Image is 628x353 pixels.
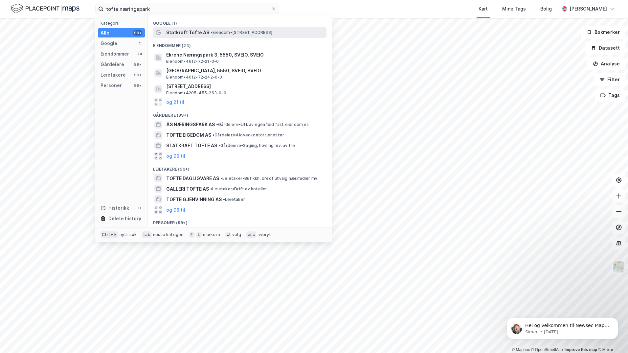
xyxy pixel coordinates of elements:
div: 99+ [133,72,142,78]
span: • [210,186,212,191]
div: 99+ [133,83,142,88]
div: Personer (99+) [148,215,332,227]
div: Eiendommer [101,50,129,58]
button: og 21 til [166,98,184,106]
button: og 96 til [166,206,185,214]
span: • [223,197,225,202]
div: 0 [137,205,142,211]
div: [PERSON_NAME] [570,5,607,13]
span: [STREET_ADDRESS] [166,82,324,90]
span: TOFTE EIGEDOM AS [166,131,211,139]
button: Analyse [587,57,625,70]
span: Eiendom • 4205-455-263-0-0 [166,90,226,96]
span: • [220,176,222,181]
div: avbryt [258,232,271,237]
div: Alle [101,29,109,37]
span: Eiendom • 4612-72-242-0-0 [166,75,222,80]
span: TOFTE GJENVINNING AS [166,196,222,203]
div: markere [203,232,220,237]
span: Gårdeiere • Hovedkontortjenester [213,132,284,138]
div: Leietakere (99+) [148,161,332,173]
a: Improve this map [565,347,597,352]
span: Leietaker [223,197,245,202]
span: Ekrene Næringspark 3, 5550, SVEIO, SVEIO [166,51,324,59]
iframe: Intercom notifications message [497,304,628,350]
div: Kategori [101,21,145,26]
span: TOFTE DAGLIGVARE AS [166,175,219,182]
a: Mapbox [512,347,530,352]
div: Kart [479,5,488,13]
button: Bokmerker [581,26,625,39]
div: nytt søk [120,232,137,237]
span: STATKRAFT TOFTE AS [166,142,217,150]
span: • [216,122,218,127]
div: 99+ [133,62,142,67]
div: esc [246,231,257,238]
div: Historikk [101,204,129,212]
div: Ctrl + k [101,231,118,238]
div: Delete history [108,215,141,223]
img: logo.f888ab2527a4732fd821a326f86c7f29.svg [11,3,79,14]
img: Z [613,261,625,273]
div: Mine Tags [502,5,526,13]
span: ÅS NÆRINGSPARK AS [166,121,215,129]
div: Eiendommer (24) [148,38,332,50]
button: Filter [594,73,625,86]
div: Personer [101,82,122,89]
span: Gårdeiere • Utl. av egen/leid fast eiendom el. [216,122,309,127]
span: • [218,143,220,148]
span: Eiendom • [STREET_ADDRESS] [211,30,272,35]
div: velg [232,232,241,237]
div: Gårdeiere [101,60,124,68]
div: neste kategori [153,232,184,237]
div: Google (1) [148,15,332,27]
div: Bolig [540,5,552,13]
span: • [211,30,213,35]
span: GALLERI TOFTE AS [166,185,209,193]
span: Statkraft Tofte AS [166,29,209,36]
input: Søk på adresse, matrikkel, gårdeiere, leietakere eller personer [103,4,271,14]
button: Datasett [585,41,625,55]
span: Eiendom • 4612-72-21-0-0 [166,59,219,64]
div: 24 [137,51,142,57]
span: [GEOGRAPHIC_DATA], 5550, SVEIO, SVEIO [166,67,324,75]
span: • [213,132,214,137]
div: Gårdeiere (99+) [148,107,332,119]
button: og 96 til [166,152,185,160]
a: OpenStreetMap [531,347,563,352]
div: Google [101,39,117,47]
div: 99+ [133,30,142,35]
div: 1 [137,41,142,46]
div: Leietakere [101,71,126,79]
span: Leietaker • Drift av hoteller [210,186,267,192]
span: Leietaker • Butikkh. bredt utvalg nær.midler mv. [220,176,318,181]
button: Tags [595,89,625,102]
div: tab [142,231,152,238]
span: Gårdeiere • Saging, høvling mv. av tre [218,143,295,148]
